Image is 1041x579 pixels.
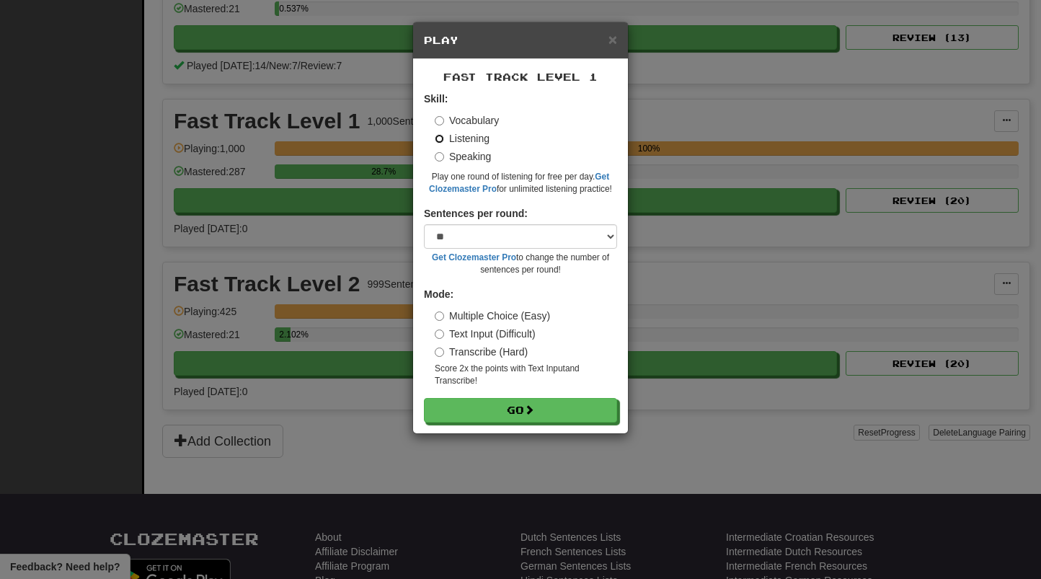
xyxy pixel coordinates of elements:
strong: Skill: [424,93,448,105]
input: Vocabulary [435,116,444,125]
label: Vocabulary [435,113,499,128]
a: Get Clozemaster Pro [432,252,516,262]
input: Listening [435,134,444,143]
label: Transcribe (Hard) [435,345,528,359]
span: Fast Track Level 1 [443,71,598,83]
button: Go [424,398,617,423]
input: Text Input (Difficult) [435,330,444,339]
label: Sentences per round: [424,206,528,221]
small: to change the number of sentences per round! [424,252,617,276]
label: Text Input (Difficult) [435,327,536,341]
label: Speaking [435,149,491,164]
label: Multiple Choice (Easy) [435,309,550,323]
button: Close [608,32,617,47]
h5: Play [424,33,617,48]
input: Transcribe (Hard) [435,348,444,357]
label: Listening [435,131,490,146]
span: × [608,31,617,48]
small: Score 2x the points with Text Input and Transcribe ! [435,363,617,387]
input: Multiple Choice (Easy) [435,311,444,321]
input: Speaking [435,152,444,162]
strong: Mode: [424,288,453,300]
small: Play one round of listening for free per day. for unlimited listening practice! [424,171,617,195]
